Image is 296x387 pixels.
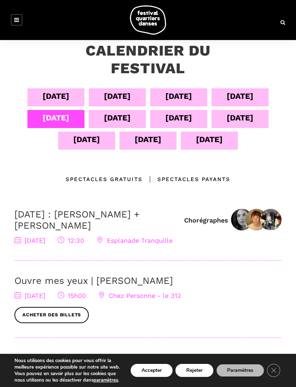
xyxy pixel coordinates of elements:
[196,133,223,146] div: [DATE]
[14,352,272,374] a: Danser l’[GEOGRAPHIC_DATA] – Danses autochtones en film
[267,364,280,377] button: Close GDPR Cookie Banner
[58,237,84,244] span: 12:30
[260,209,282,230] img: DSC_1211TaafeFanga2017
[143,175,230,184] div: Spectacles Payants
[14,292,45,299] span: [DATE]
[14,209,140,231] a: [DATE] : [PERSON_NAME] + [PERSON_NAME]
[97,237,173,244] span: Esplanade Tranquille
[99,292,181,299] span: Chez Personne - le 312
[227,111,253,124] div: [DATE]
[104,111,131,124] div: [DATE]
[73,133,100,146] div: [DATE]
[14,275,173,286] a: Ouvre mes yeux | [PERSON_NAME]
[43,111,69,124] div: [DATE]
[231,209,253,230] img: Rebecca Margolick
[93,377,118,383] button: paramètres
[135,133,161,146] div: [DATE]
[130,5,166,35] img: logo-fqd-med
[227,90,253,102] div: [DATE]
[165,90,192,102] div: [DATE]
[66,175,143,184] div: Spectacles gratuits
[175,364,213,377] button: Rejeter
[71,42,225,77] h3: Calendrier du festival
[14,357,120,370] p: Nous utilisons des cookies pour vous offrir la meilleure expérience possible sur notre site web.
[14,307,89,323] a: Acheter des billets
[245,209,267,230] img: Linus Janser
[104,90,131,102] div: [DATE]
[14,237,45,244] span: [DATE]
[43,90,69,102] div: [DATE]
[131,364,173,377] button: Accepter
[58,292,86,299] span: 15h00
[165,111,192,124] div: [DATE]
[216,364,264,377] button: Paramètres
[14,370,120,383] p: Vous pouvez en savoir plus sur les cookies que nous utilisons ou les désactiver dans .
[184,216,228,224] div: Chorégraphes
